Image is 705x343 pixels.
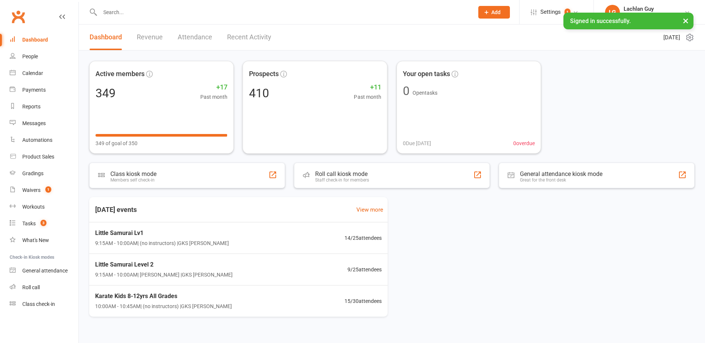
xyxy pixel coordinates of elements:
[491,9,501,15] span: Add
[10,296,78,313] a: Class kiosk mode
[403,139,431,147] span: 0 Due [DATE]
[10,165,78,182] a: Gradings
[10,115,78,132] a: Messages
[403,69,450,79] span: Your open tasks
[95,291,232,301] span: Karate Kids 8-12yrs All Grades
[89,203,143,216] h3: [DATE] events
[22,53,38,59] div: People
[315,170,369,177] div: Roll call kiosk mode
[22,104,41,110] div: Reports
[413,90,437,96] span: Open tasks
[22,268,68,274] div: General attendance
[95,302,232,310] span: 10:00AM - 10:45AM | (no instructors) | GKS [PERSON_NAME]
[10,98,78,115] a: Reports
[10,132,78,148] a: Automations
[22,237,49,243] div: What's New
[22,37,48,43] div: Dashboard
[605,5,620,20] div: LG
[10,148,78,165] a: Product Sales
[663,33,680,42] span: [DATE]
[10,199,78,215] a: Workouts
[403,85,410,97] div: 0
[570,17,631,24] span: Signed in successfully.
[200,82,227,93] span: +17
[95,271,233,279] span: 9:15AM - 10:00AM | [PERSON_NAME] | GKS [PERSON_NAME]
[356,205,383,214] a: View more
[95,239,229,247] span: 9:15AM - 10:00AM | (no instructors) | GKS [PERSON_NAME]
[10,32,78,48] a: Dashboard
[96,139,138,147] span: 349 of goal of 350
[22,154,54,160] div: Product Sales
[354,93,381,101] span: Past month
[520,170,602,177] div: General attendance kiosk mode
[354,82,381,93] span: +11
[227,24,271,50] a: Recent Activity
[565,9,570,16] span: 1
[540,4,561,20] span: Settings
[347,265,382,274] span: 9 / 25 attendees
[22,220,36,226] div: Tasks
[10,279,78,296] a: Roll call
[10,182,78,199] a: Waivers 1
[22,301,55,307] div: Class check-in
[624,6,669,12] div: Lachlan Guy
[10,232,78,249] a: What's New
[624,12,669,19] div: Guy's Karate School
[9,7,28,26] a: Clubworx
[315,177,369,183] div: Staff check-in for members
[478,6,510,19] button: Add
[520,177,602,183] div: Great for the front desk
[679,13,692,29] button: ×
[178,24,212,50] a: Attendance
[90,24,122,50] a: Dashboard
[95,260,233,269] span: Little Samurai Level 2
[22,137,52,143] div: Automations
[137,24,163,50] a: Revenue
[10,48,78,65] a: People
[10,262,78,279] a: General attendance kiosk mode
[110,177,156,183] div: Members self check-in
[249,87,269,99] div: 410
[249,68,279,79] span: Prospects
[95,228,229,238] span: Little Samurai Lv1
[41,220,46,226] span: 3
[22,204,45,210] div: Workouts
[22,187,41,193] div: Waivers
[22,170,43,176] div: Gradings
[45,186,51,193] span: 1
[22,284,40,290] div: Roll call
[22,87,46,93] div: Payments
[10,82,78,98] a: Payments
[110,170,156,177] div: Class kiosk mode
[22,70,43,76] div: Calendar
[96,87,116,99] div: 349
[98,7,469,17] input: Search...
[96,69,145,79] span: Active members
[200,93,227,101] span: Past month
[10,65,78,82] a: Calendar
[22,120,46,126] div: Messages
[345,234,382,242] span: 14 / 25 attendees
[10,215,78,232] a: Tasks 3
[345,297,382,305] span: 15 / 30 attendees
[513,139,535,147] span: 0 overdue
